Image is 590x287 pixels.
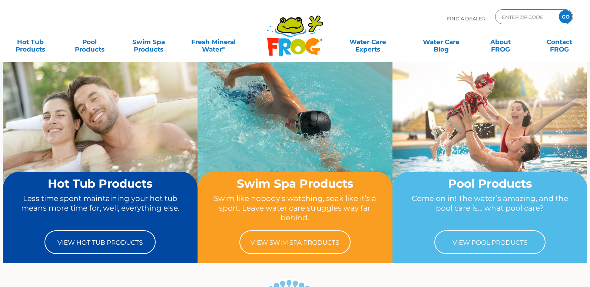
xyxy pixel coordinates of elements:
[44,230,156,254] a: View Hot Tub Products
[330,34,405,49] a: Water CareExperts
[3,62,198,208] img: home-banner-hot-tub-short
[17,194,184,223] p: Less time spent maintaining your hot tub means more time for, well, everything else.
[67,34,113,49] a: PoolProducts
[447,9,485,28] p: Find A Dealer
[222,45,225,50] sup: ∞
[407,177,573,190] h2: Pool Products
[17,177,184,190] h2: Hot Tub Products
[559,10,572,23] input: GO
[7,34,53,49] a: Hot TubProducts
[537,34,583,49] a: ContactFROG
[477,34,523,49] a: AboutFROG
[198,62,392,208] img: home-banner-swim-spa-short
[418,34,464,49] a: Water CareBlog
[212,177,378,190] h2: Swim Spa Products
[501,11,551,22] input: Zip Code Form
[126,34,172,49] a: Swim SpaProducts
[239,230,351,254] a: View Swim Spa Products
[185,34,242,49] a: Fresh MineralWater∞
[407,194,573,223] p: Come on in! The water’s amazing, and the pool care is… what pool care?
[392,62,587,208] img: home-banner-pool-short
[212,194,378,223] p: Swim like nobody’s watching, soak like it’s a sport. Leave water care struggles way far behind.
[434,230,546,254] a: View Pool Products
